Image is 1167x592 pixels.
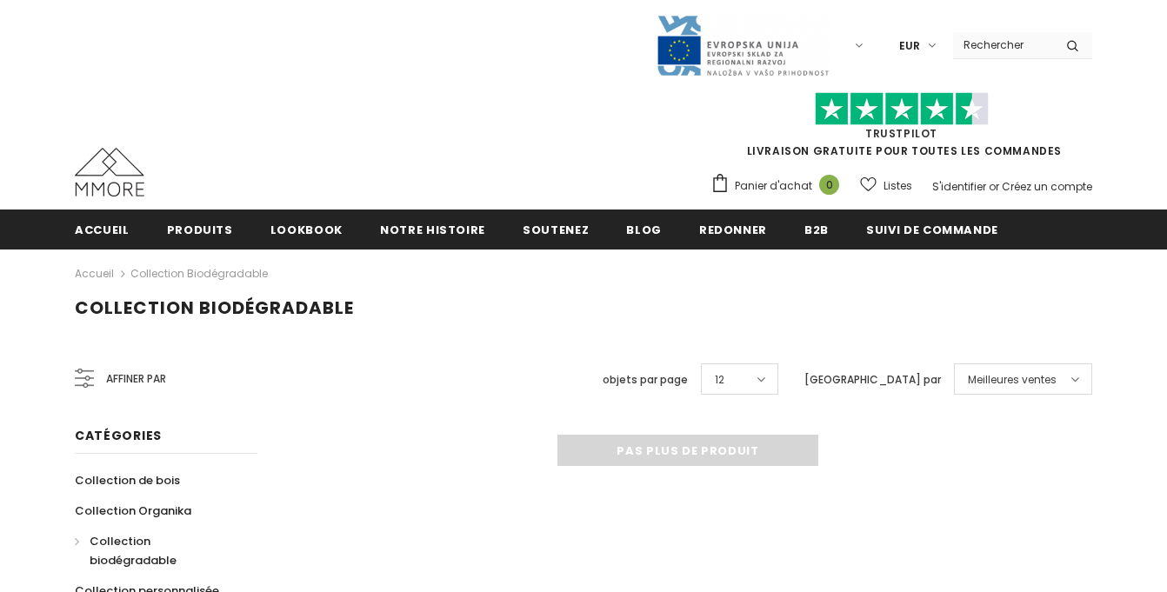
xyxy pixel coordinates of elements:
[270,210,343,249] a: Lookbook
[626,210,662,249] a: Blog
[1002,179,1092,194] a: Créez un compte
[380,222,485,238] span: Notre histoire
[968,371,1057,389] span: Meilleures ventes
[626,222,662,238] span: Blog
[884,177,912,195] span: Listes
[75,263,114,284] a: Accueil
[989,179,999,194] span: or
[715,371,724,389] span: 12
[866,210,998,249] a: Suivi de commande
[865,126,937,141] a: TrustPilot
[953,32,1053,57] input: Search Site
[603,371,688,389] label: objets par page
[860,170,912,201] a: Listes
[75,496,191,526] a: Collection Organika
[804,371,941,389] label: [GEOGRAPHIC_DATA] par
[75,148,144,196] img: Cas MMORE
[699,222,767,238] span: Redonner
[523,210,589,249] a: soutenez
[75,222,130,238] span: Accueil
[106,369,166,389] span: Affiner par
[75,210,130,249] a: Accueil
[75,526,238,575] a: Collection biodégradable
[75,472,180,489] span: Collection de bois
[167,210,233,249] a: Produits
[75,296,354,320] span: Collection biodégradable
[815,92,989,126] img: Faites confiance aux étoiles pilotes
[932,179,986,194] a: S'identifier
[656,14,830,77] img: Javni Razpis
[899,37,920,55] span: EUR
[656,37,830,52] a: Javni Razpis
[75,427,162,444] span: Catégories
[270,222,343,238] span: Lookbook
[523,222,589,238] span: soutenez
[804,210,829,249] a: B2B
[866,222,998,238] span: Suivi de commande
[819,175,839,195] span: 0
[710,173,848,199] a: Panier d'achat 0
[90,533,177,569] span: Collection biodégradable
[167,222,233,238] span: Produits
[804,222,829,238] span: B2B
[75,502,191,519] span: Collection Organika
[130,266,268,281] a: Collection biodégradable
[710,100,1092,158] span: LIVRAISON GRATUITE POUR TOUTES LES COMMANDES
[735,177,812,195] span: Panier d'achat
[699,210,767,249] a: Redonner
[380,210,485,249] a: Notre histoire
[75,465,180,496] a: Collection de bois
